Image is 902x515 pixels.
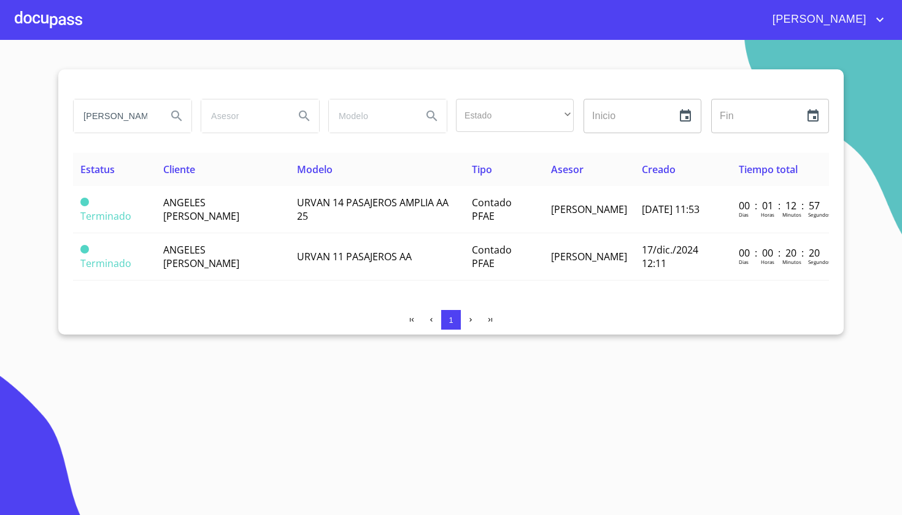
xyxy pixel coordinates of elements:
p: Dias [739,211,749,218]
span: ANGELES [PERSON_NAME] [163,243,239,270]
span: Cliente [163,163,195,176]
span: Creado [642,163,676,176]
span: Terminado [80,209,131,223]
span: [PERSON_NAME] [551,250,627,263]
button: account of current user [763,10,887,29]
span: [DATE] 11:53 [642,203,700,216]
span: URVAN 11 PASAJEROS AA [297,250,412,263]
p: 00 : 01 : 12 : 57 [739,199,822,212]
span: Modelo [297,163,333,176]
p: Horas [761,258,774,265]
button: Search [417,101,447,131]
span: 1 [449,316,453,325]
p: Minutos [782,258,801,265]
span: [PERSON_NAME] [763,10,873,29]
span: Terminado [80,198,89,206]
span: Tipo [472,163,492,176]
span: ANGELES [PERSON_NAME] [163,196,239,223]
button: Search [162,101,191,131]
span: Terminado [80,245,89,254]
span: Contado PFAE [472,243,512,270]
input: search [329,99,412,133]
span: Terminado [80,257,131,270]
span: Contado PFAE [472,196,512,223]
button: Search [290,101,319,131]
p: Minutos [782,211,801,218]
p: Segundos [808,258,831,265]
p: Segundos [808,211,831,218]
span: Estatus [80,163,115,176]
span: Tiempo total [739,163,798,176]
p: 00 : 00 : 20 : 20 [739,246,822,260]
input: search [74,99,157,133]
p: Dias [739,258,749,265]
span: Asesor [551,163,584,176]
span: URVAN 14 PASAJEROS AMPLIA AA 25 [297,196,449,223]
p: Horas [761,211,774,218]
input: search [201,99,285,133]
span: 17/dic./2024 12:11 [642,243,698,270]
span: [PERSON_NAME] [551,203,627,216]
